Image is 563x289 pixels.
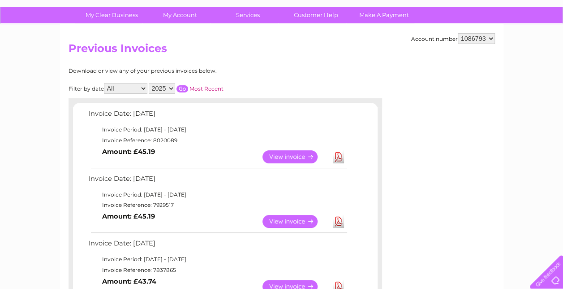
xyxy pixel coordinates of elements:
[411,33,495,44] div: Account number
[102,148,155,156] b: Amount: £45.19
[394,4,456,16] a: 0333 014 3131
[86,135,348,146] td: Invoice Reference: 8020089
[69,42,495,59] h2: Previous Invoices
[86,189,348,200] td: Invoice Period: [DATE] - [DATE]
[485,38,498,45] a: Blog
[453,38,480,45] a: Telecoms
[86,124,348,135] td: Invoice Period: [DATE] - [DATE]
[86,254,348,265] td: Invoice Period: [DATE] - [DATE]
[69,83,304,94] div: Filter by date
[86,200,348,210] td: Invoice Reference: 7929517
[102,277,156,285] b: Amount: £43.74
[69,68,304,74] div: Download or view any of your previous invoices below.
[143,7,217,23] a: My Account
[86,108,348,124] td: Invoice Date: [DATE]
[86,265,348,276] td: Invoice Reference: 7837865
[333,215,344,228] a: Download
[86,173,348,189] td: Invoice Date: [DATE]
[533,38,554,45] a: Log out
[102,212,155,220] b: Amount: £45.19
[189,85,223,92] a: Most Recent
[262,215,328,228] a: View
[86,237,348,254] td: Invoice Date: [DATE]
[279,7,353,23] a: Customer Help
[405,38,422,45] a: Water
[333,150,344,163] a: Download
[75,7,149,23] a: My Clear Business
[503,38,525,45] a: Contact
[428,38,447,45] a: Energy
[211,7,285,23] a: Services
[262,150,328,163] a: View
[70,5,494,44] div: Clear Business is a trading name of Verastar Limited (registered in [GEOGRAPHIC_DATA] No. 3667643...
[347,7,421,23] a: Make A Payment
[20,23,65,51] img: logo.png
